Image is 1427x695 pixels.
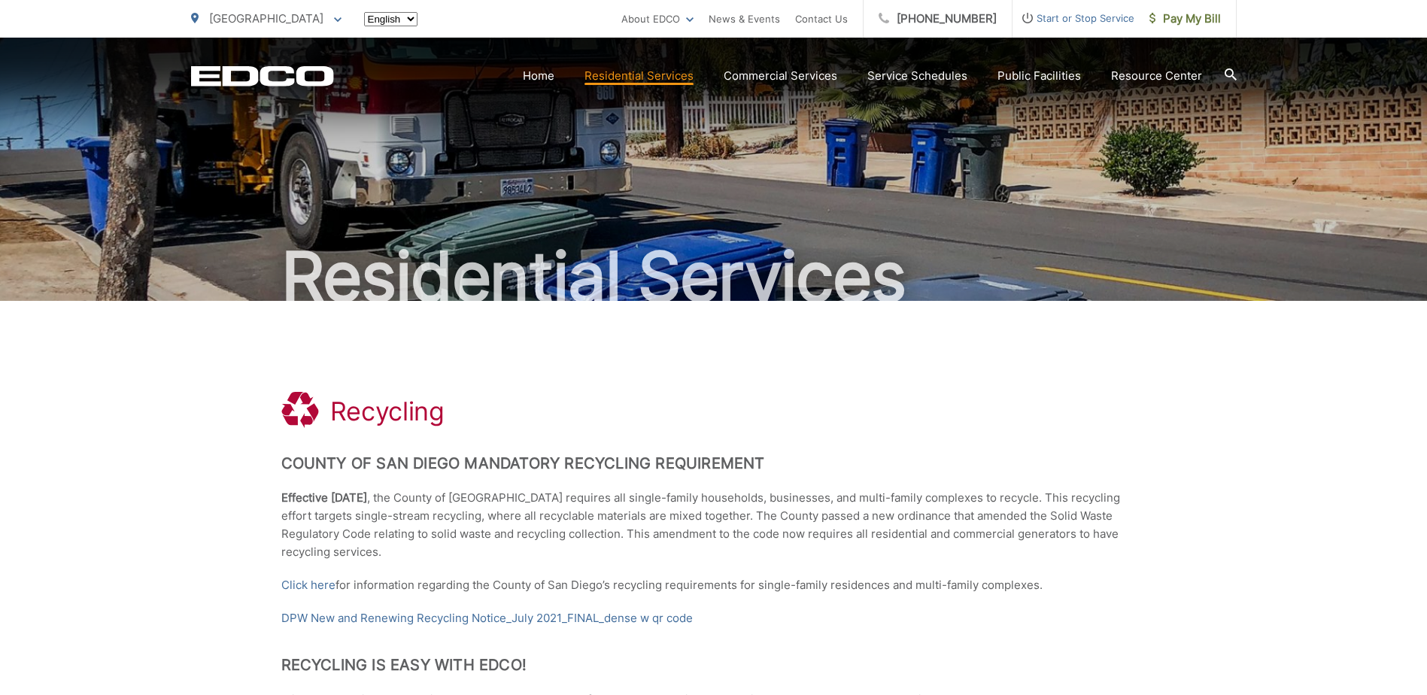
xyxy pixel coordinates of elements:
a: Resource Center [1111,67,1202,85]
span: [GEOGRAPHIC_DATA] [209,11,323,26]
a: News & Events [709,10,780,28]
a: EDCD logo. Return to the homepage. [191,65,334,86]
p: , the County of [GEOGRAPHIC_DATA] requires all single-family households, businesses, and multi-fa... [281,489,1146,561]
p: for information regarding the County of San Diego’s recycling requirements for single-family resi... [281,576,1146,594]
a: DPW New and Renewing Recycling Notice_July 2021_FINAL_dense w qr code [281,609,693,627]
span: Pay My Bill [1149,10,1221,28]
a: Residential Services [584,67,694,85]
select: Select a language [364,12,417,26]
strong: Effective [DATE] [281,490,367,505]
a: Home [523,67,554,85]
a: About EDCO [621,10,694,28]
a: Contact Us [795,10,848,28]
h2: Residential Services [191,239,1237,314]
a: Commercial Services [724,67,837,85]
h1: Recycling [330,396,445,426]
a: Click here [281,576,335,594]
h2: Recycling is Easy with EDCO! [281,656,1146,674]
a: Service Schedules [867,67,967,85]
h2: County of San Diego Mandatory Recycling Requirement [281,454,1146,472]
a: Public Facilities [997,67,1081,85]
